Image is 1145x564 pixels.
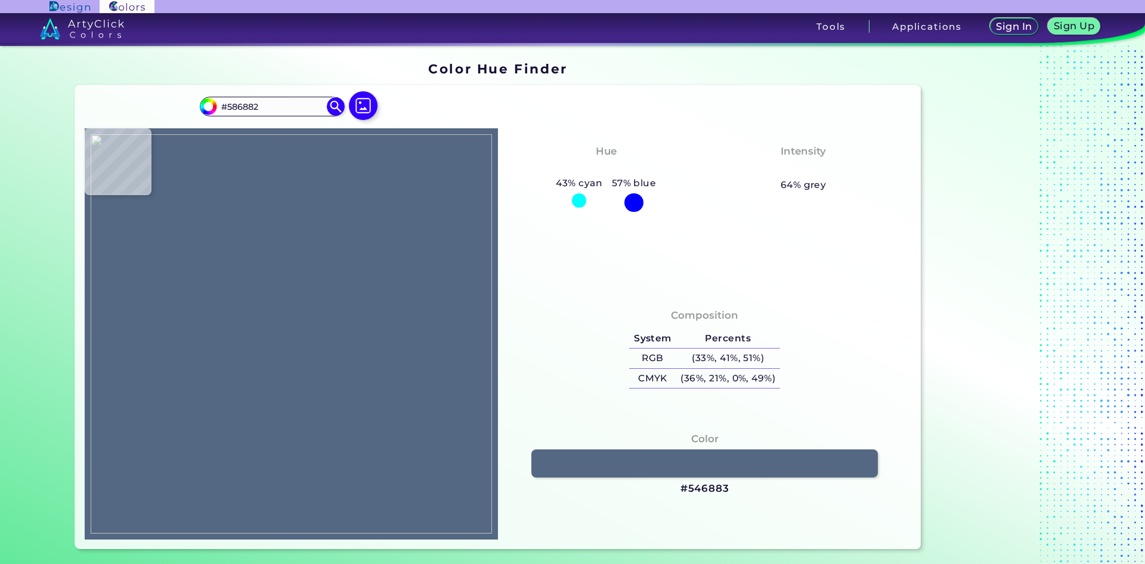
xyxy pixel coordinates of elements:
h4: Composition [671,307,738,324]
h3: Tools [816,22,846,31]
h5: 64% grey [781,177,827,193]
h3: Pastel [781,161,826,175]
h3: Applications [892,22,962,31]
img: icon search [327,97,345,115]
h5: 57% blue [607,175,661,191]
h4: Intensity [781,143,826,160]
h5: Sign Up [1055,21,1093,30]
a: Sign Up [1050,19,1098,34]
h1: Color Hue Finder [428,60,567,78]
h5: (36%, 21%, 0%, 49%) [676,369,780,389]
h5: RGB [629,349,676,368]
h5: 43% cyan [552,175,607,191]
h4: Color [691,430,719,448]
h5: Sign In [997,22,1030,31]
h5: CMYK [629,369,676,389]
img: icon picture [349,91,377,120]
h5: (33%, 41%, 51%) [676,349,780,368]
img: 29f15d72-dc32-4198-a570-d7d95d8b83ed [91,134,492,534]
a: Sign In [992,19,1036,34]
img: ArtyClick Design logo [49,1,89,13]
input: type color.. [216,98,327,115]
h5: System [629,329,676,349]
h5: Percents [676,329,780,349]
h4: Hue [596,143,617,160]
h3: Cyan-Blue [572,161,640,175]
img: logo_artyclick_colors_white.svg [40,18,124,39]
h3: #546883 [680,482,729,496]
